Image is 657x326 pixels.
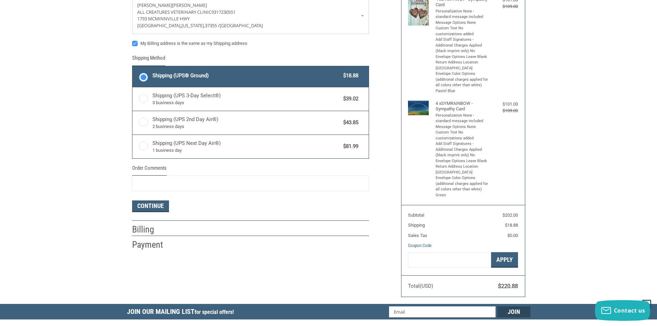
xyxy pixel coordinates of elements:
button: Apply [491,252,518,268]
span: Shipping (UPS Next Day Air®) [152,139,340,154]
span: Subtotal [408,213,424,218]
h4: 4 x SYMRAINBOW - Sympathy Card [436,101,489,112]
span: Shipping [408,223,425,228]
li: Add Staff Signatures - Additional Charges Applied (black imprint only) No [436,37,489,54]
li: Add Staff Signatures - Additional Charges Applied (black imprint only) No [436,141,489,158]
span: $18.88 [505,223,518,228]
div: $109.00 [490,107,518,114]
a: Coupon Code [408,243,431,248]
button: Contact us [595,300,650,321]
legend: Shipping Method [132,54,165,66]
span: $39.02 [340,95,359,103]
li: Personalization None - standard message included [436,9,489,20]
span: All Creatures Veterinary Clinic [137,9,211,15]
span: $81.99 [340,142,359,150]
li: Custom Text No customizations added [436,130,489,141]
div: $109.00 [490,3,518,10]
button: Continue [132,200,169,212]
span: [GEOGRAPHIC_DATA], [137,22,181,29]
span: 37355 / [205,22,220,29]
li: Envelope Options Leave Blank [436,158,489,164]
span: Contact us [614,307,645,314]
li: Custom Text No customizations added [436,26,489,37]
span: Shipping (UPS 3-Day Select®) [152,92,340,106]
span: 1793 McMinnville Hwy [137,16,190,22]
span: [GEOGRAPHIC_DATA] [220,22,263,29]
label: My Billing address is the same as my Shipping address [132,41,369,46]
li: Envelope Color Options (additional charges applied for all colors other than white) Pastel Blue [436,71,489,94]
span: $202.00 [502,213,518,218]
h2: Payment [132,239,172,250]
span: Total (USD) [408,283,433,289]
li: Return Address Location [GEOGRAPHIC_DATA] [436,60,489,71]
span: [US_STATE], [181,22,205,29]
span: Sales Tax [408,233,427,238]
input: Gift Certificate or Coupon Code [408,252,491,268]
span: for special offers! [195,309,234,315]
span: 2 business days [152,123,340,130]
span: [PERSON_NAME] [137,2,172,8]
span: $43.85 [340,119,359,127]
input: Email [389,306,496,317]
input: Join [497,306,530,317]
span: 3 business days [152,99,340,106]
span: $0.00 [507,233,518,238]
span: 1 business day [152,147,340,154]
span: [PERSON_NAME] [172,2,207,8]
span: 9317230551 [211,9,236,15]
li: Message Options None [436,20,489,26]
span: $18.88 [340,72,359,80]
span: $220.88 [498,283,518,289]
li: Personalization None - standard message included [436,113,489,124]
div: $101.00 [490,101,518,108]
h2: Billing [132,224,172,235]
h5: Join Our Mailing List [127,304,237,322]
li: Envelope Color Options (additional charges applied for all colors other than white) Green [436,175,489,198]
span: Shipping (UPS 2nd Day Air®) [152,116,340,130]
legend: Order Comments [132,164,167,176]
li: Return Address Location [GEOGRAPHIC_DATA] [436,164,489,175]
span: Shipping (UPS® Ground) [152,72,340,80]
li: Envelope Options Leave Blank [436,54,489,60]
li: Message Options None [436,124,489,130]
